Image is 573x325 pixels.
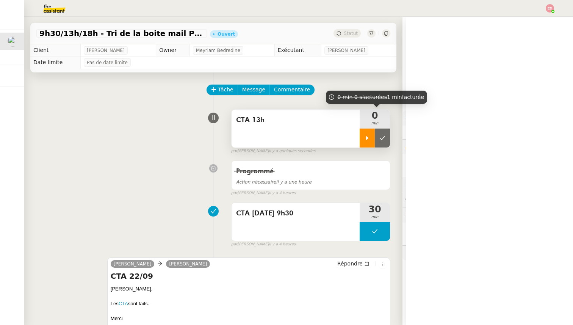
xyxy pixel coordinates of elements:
[344,31,358,36] span: Statut
[402,111,573,126] div: ⚙️Procédures
[207,85,238,95] button: Tâche
[269,85,315,95] button: Commentaire
[156,44,190,57] td: Owner
[231,190,238,196] span: par
[337,260,363,267] span: Répondre
[111,285,387,293] div: [PERSON_NAME],
[8,36,18,47] img: users%2FTDxDvmCjFdN3QFePFNGdQUcJcQk1%2Favatar%2F0cfb3a67-8790-4592-a9ec-92226c678442
[231,148,316,154] small: [PERSON_NAME]
[218,32,235,36] div: Ouvert
[360,111,390,120] span: 0
[236,179,276,185] span: Action nécessaire
[269,190,296,196] span: il y a 4 heures
[111,300,387,308] div: Les sont faits.
[402,177,573,192] div: ⏲️Tâches 444:44
[405,250,429,256] span: 🧴
[327,47,365,54] span: [PERSON_NAME]
[196,47,240,54] span: Meyriam Bedredine
[231,148,238,154] span: par
[274,44,321,57] td: Exécutant
[111,271,387,281] h4: CTA 22/09
[30,44,81,57] td: Client
[231,241,296,248] small: [PERSON_NAME]
[236,168,274,175] span: Programmé
[269,241,296,248] span: il y a 4 heures
[402,246,573,261] div: 🧴Autres
[405,196,454,203] span: 💬
[405,181,463,187] span: ⏲️
[274,85,310,94] span: Commentaire
[360,205,390,214] span: 30
[360,120,390,127] span: min
[39,30,204,37] span: 9h30/13h/18h - Tri de la boite mail PRO - 19 septembre 2025
[242,85,265,94] span: Message
[546,4,554,13] img: svg
[218,85,233,94] span: Tâche
[111,261,155,267] a: [PERSON_NAME]
[236,115,355,126] span: CTA 13h
[405,143,455,151] span: 🔐
[238,85,270,95] button: Message
[166,261,210,267] a: [PERSON_NAME]
[269,148,315,154] span: il y a quelques secondes
[87,47,125,54] span: [PERSON_NAME]
[405,114,445,122] span: ⚙️
[236,179,312,185] span: il y a une heure
[231,190,296,196] small: [PERSON_NAME]
[405,212,500,218] span: 🕵️
[119,301,128,306] a: CTA
[402,192,573,207] div: 💬Commentaires
[231,241,238,248] span: par
[402,140,573,154] div: 🔐Données client
[236,208,355,219] span: CTA [DATE] 9h30
[111,315,387,322] div: Merci
[335,259,372,268] button: Répondre
[30,57,81,69] td: Date limite
[360,214,390,220] span: min
[87,59,128,66] span: Pas de date limite
[402,207,573,222] div: 🕵️Autres demandes en cours 4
